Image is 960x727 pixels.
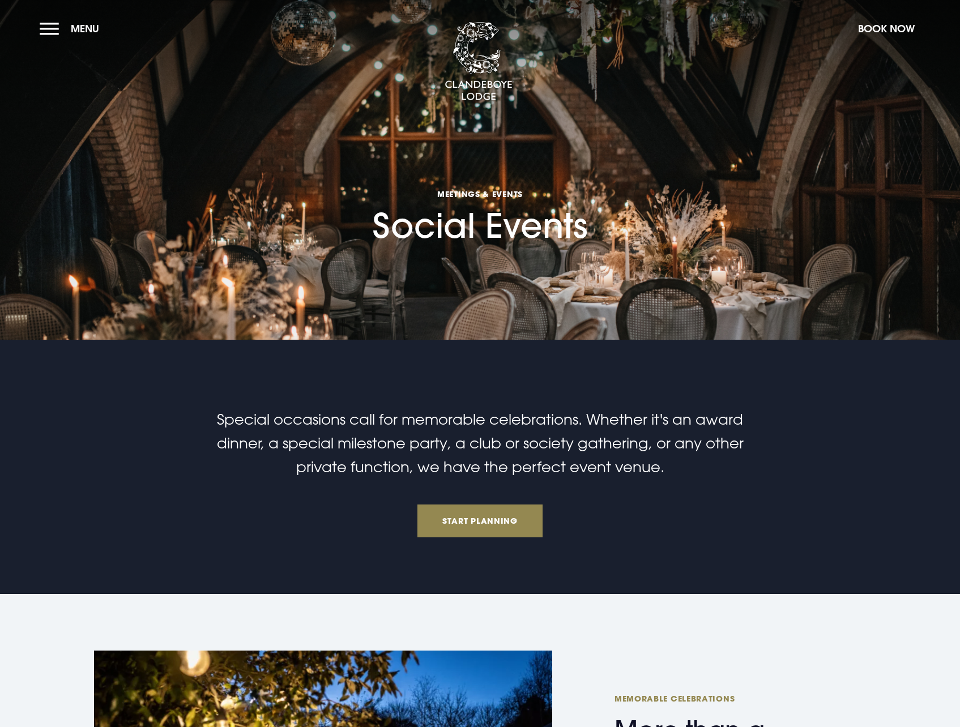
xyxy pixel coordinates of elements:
[217,410,744,476] span: Special occasions call for memorable celebrations. Whether it's an award dinner, a special milest...
[445,22,513,101] img: Clandeboye Lodge
[417,504,543,537] a: Start Planning
[852,16,920,41] button: Book Now
[71,22,99,35] span: Menu
[40,16,105,41] button: Menu
[615,693,835,704] span: Memorable Celebrations
[373,189,587,199] span: Meetings & Events
[373,100,587,246] h1: Social Events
